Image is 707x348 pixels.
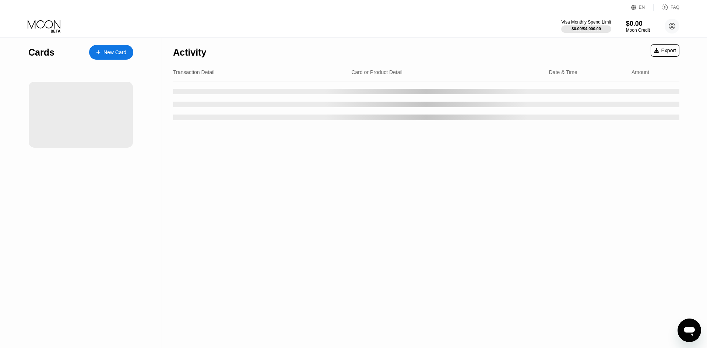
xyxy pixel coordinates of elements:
div: Transaction Detail [173,69,214,75]
div: Amount [632,69,649,75]
div: Visa Monthly Spend Limit$0.00/$4,000.00 [561,20,611,33]
div: $0.00Moon Credit [626,20,650,33]
div: FAQ [671,5,679,10]
iframe: Button to launch messaging window [678,319,701,342]
div: Date & Time [549,69,577,75]
div: New Card [89,45,133,60]
div: New Card [103,49,126,56]
div: EN [631,4,654,11]
div: Visa Monthly Spend Limit [561,20,611,25]
div: $0.00 [626,20,650,28]
div: Export [651,44,679,57]
div: Moon Credit [626,28,650,33]
div: Cards [28,47,54,58]
div: $0.00 / $4,000.00 [571,27,601,31]
div: FAQ [654,4,679,11]
div: EN [639,5,645,10]
div: Card or Product Detail [351,69,402,75]
div: Activity [173,47,206,58]
div: Export [654,48,676,53]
